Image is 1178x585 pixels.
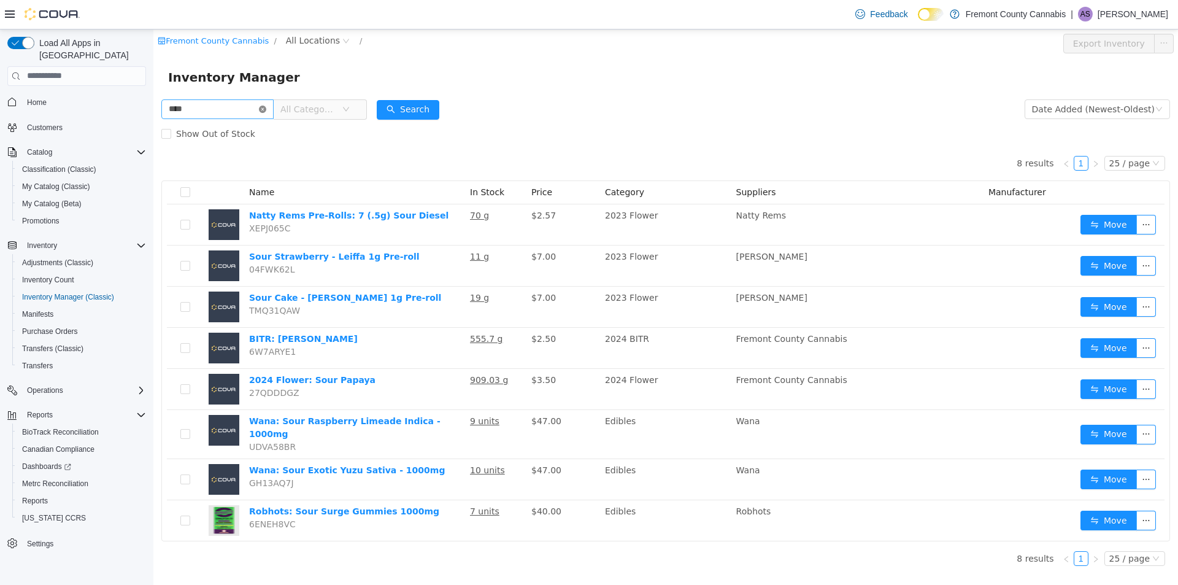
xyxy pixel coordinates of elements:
[4,7,115,16] a: icon: shopFremont County Cannabis
[106,76,113,83] i: icon: close-circle
[983,227,1003,246] button: icon: ellipsis
[25,8,80,20] img: Cova
[447,298,578,339] td: 2024 BITR
[17,442,99,457] a: Canadian Compliance
[189,76,196,85] i: icon: down
[27,539,53,549] span: Settings
[22,444,94,454] span: Canadian Compliance
[17,476,93,491] a: Metrc Reconciliation
[317,304,349,314] u: 555.7 g
[55,221,86,252] img: Sour Strawberry - Leiffa 1g Pre-roll placeholder
[583,387,607,397] span: Wana
[927,268,984,287] button: icon: swapMove
[55,262,86,293] img: Sour Cake - Leiffa 1g Pre-roll placeholder
[22,145,146,160] span: Catalog
[12,254,151,271] button: Adjustments (Classic)
[17,255,146,270] span: Adjustments (Classic)
[317,158,351,168] span: In Stock
[22,275,74,285] span: Inventory Count
[378,387,408,397] span: $47.00
[447,471,578,511] td: Edibles
[17,511,91,525] a: [US_STATE] CCRS
[96,222,266,232] a: Sour Strawberry - Leiffa 1g Pre-roll
[22,427,99,437] span: BioTrack Reconciliation
[96,263,288,273] a: Sour Cake - [PERSON_NAME] 1g Pre-roll
[17,307,58,322] a: Manifests
[983,309,1003,328] button: icon: ellipsis
[983,350,1003,370] button: icon: ellipsis
[909,526,917,533] i: icon: left
[17,179,146,194] span: My Catalog (Classic)
[17,494,53,508] a: Reports
[17,459,146,474] span: Dashboards
[935,126,950,141] li: Next Page
[17,273,79,287] a: Inventory Count
[2,406,151,424] button: Reports
[920,126,935,141] li: 1
[22,361,53,371] span: Transfers
[22,292,114,302] span: Inventory Manager (Classic)
[22,479,88,489] span: Metrc Reconciliation
[317,436,352,446] u: 10 units
[906,126,920,141] li: Previous Page
[22,145,57,160] button: Catalog
[378,436,408,446] span: $47.00
[22,95,52,110] a: Home
[583,158,623,168] span: Suppliers
[2,93,151,111] button: Home
[12,289,151,306] button: Inventory Manager (Classic)
[17,179,95,194] a: My Catalog (Classic)
[15,38,154,58] span: Inventory Manager
[27,147,52,157] span: Catalog
[17,494,146,508] span: Reports
[927,185,984,205] button: icon: swapMove
[22,462,71,471] span: Dashboards
[96,413,142,422] span: UDVA58BR
[583,263,654,273] span: [PERSON_NAME]
[17,358,58,373] a: Transfers
[22,383,68,398] button: Operations
[17,196,146,211] span: My Catalog (Beta)
[317,387,346,397] u: 9 units
[2,237,151,254] button: Inventory
[583,222,654,232] span: [PERSON_NAME]
[863,522,900,537] li: 8 results
[22,327,78,336] span: Purchase Orders
[1002,76,1009,85] i: icon: down
[34,37,146,61] span: Load All Apps in [GEOGRAPHIC_DATA]
[27,410,53,420] span: Reports
[55,385,86,416] img: Wana: Sour Raspberry Limeade Indica - 1000mg placeholder
[22,408,58,422] button: Reports
[983,395,1003,415] button: icon: ellipsis
[583,304,694,314] span: Fremont County Cannabis
[583,477,618,487] span: Robhots
[378,263,402,273] span: $7.00
[17,358,146,373] span: Transfers
[999,525,1006,534] i: icon: down
[17,255,98,270] a: Adjustments (Classic)
[317,181,336,191] u: 70 g
[956,522,996,536] div: 25 / page
[447,381,578,430] td: Edibles
[583,436,607,446] span: Wana
[378,181,402,191] span: $2.57
[927,395,984,415] button: icon: swapMove
[17,425,146,440] span: BioTrack Reconciliation
[12,424,151,441] button: BioTrack Reconciliation
[17,214,146,228] span: Promotions
[17,442,146,457] span: Canadian Compliance
[17,476,146,491] span: Metrc Reconciliation
[317,222,336,232] u: 11 g
[12,357,151,374] button: Transfers
[1078,7,1093,21] div: Andrew Sarver
[378,222,402,232] span: $7.00
[22,383,146,398] span: Operations
[17,196,87,211] a: My Catalog (Beta)
[22,309,53,319] span: Manifests
[55,476,86,506] img: Robhots: Sour Surge Gummies 1000mg hero shot
[927,481,984,501] button: icon: swapMove
[1071,7,1073,21] p: |
[939,131,946,138] i: icon: right
[22,165,96,174] span: Classification (Classic)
